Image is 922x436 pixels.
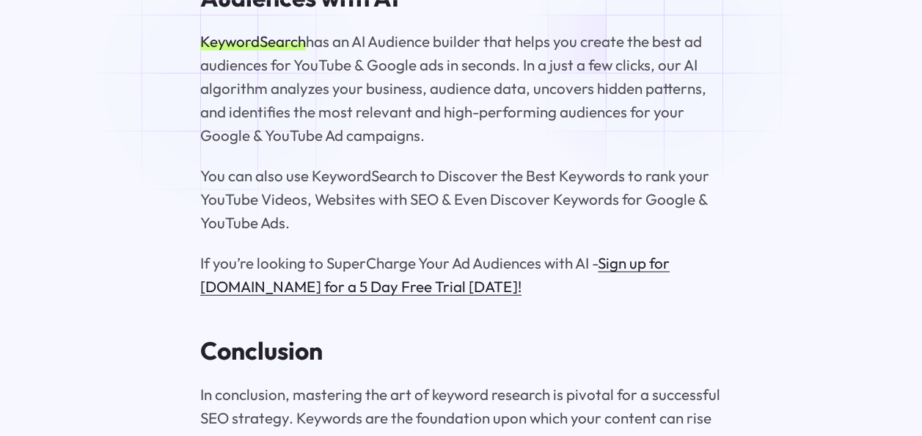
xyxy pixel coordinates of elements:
p: You can also use KeywordSearch to Discover the Best Keywords to rank your YouTube Videos, Website... [200,164,722,234]
h2: Conclusion [200,336,722,366]
a: KeywordSearch [200,32,306,51]
p: If you’re looking to SuperCharge Your Ad Audiences with AI - [200,251,722,298]
a: Sign up for [DOMAIN_NAME] for a 5 Day Free Trial [DATE]! [200,253,670,296]
p: has an AI Audience builder that helps you create the best ad audiences for YouTube & Google ads i... [200,29,722,148]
